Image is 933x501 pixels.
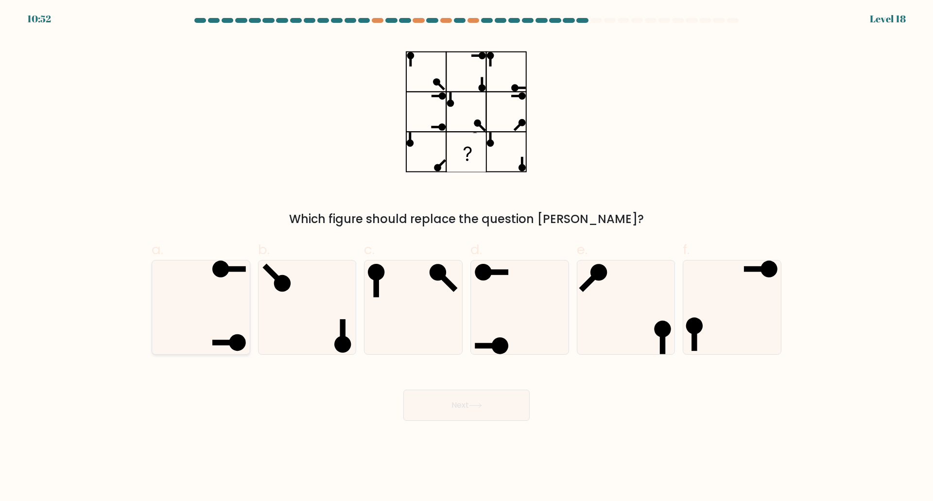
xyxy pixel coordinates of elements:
[258,240,270,259] span: b.
[157,210,776,228] div: Which figure should replace the question [PERSON_NAME]?
[152,240,163,259] span: a.
[403,390,530,421] button: Next
[870,12,906,26] div: Level 18
[27,12,51,26] div: 10:52
[364,240,375,259] span: c.
[577,240,587,259] span: e.
[470,240,482,259] span: d.
[683,240,690,259] span: f.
